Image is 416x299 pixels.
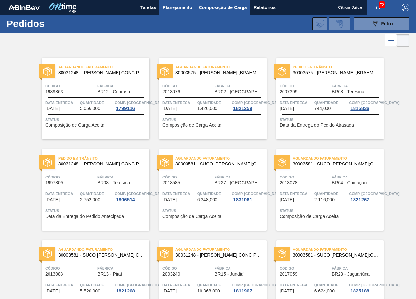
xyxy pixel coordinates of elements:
span: 10.368,000 [197,289,220,293]
span: Quantidade [197,99,230,106]
span: 2.116,000 [314,197,335,202]
div: 1811967 [232,288,253,293]
span: Comp. Carga [349,282,399,288]
span: 05/09/2025 [45,289,60,293]
a: statusAguardando Faturamento30003581 - SUCO [PERSON_NAME];CLARIFIC.C/SO2;PEPSI;Código2013078Fábri... [267,149,384,231]
span: Data entrega [45,282,78,288]
span: Aguardando Faturamento [175,64,267,70]
button: Notificações [367,3,388,12]
div: 1799116 [115,106,136,111]
span: 30031248 - SUCO LARANJA CONC PRESV 63 5 KG [58,70,144,75]
div: Importar Negociações dos Pedidos [312,17,327,30]
span: 02/09/2025 [280,106,294,111]
span: 1997809 [45,180,63,185]
span: 30003581 - SUCO CONCENT LIMAO;CLARIFIC.C/SO2;PEPSI; [293,253,379,258]
img: status [278,249,286,258]
span: 06/09/2025 [162,289,177,293]
span: Fábrica [215,265,265,272]
span: Data entrega [162,282,196,288]
span: Planejamento [163,4,192,11]
span: 04/09/2025 [280,197,294,202]
span: 30003581 - SUCO CONCENT LIMAO;CLARIFIC.C/SO2;PEPSI; [175,162,261,166]
span: Quantidade [314,99,348,106]
span: BR08 - Teresina [332,89,364,94]
a: statusAguardando Faturamento30003581 - SUCO [PERSON_NAME];CLARIFIC.C/SO2;PEPSI;Código2018585Fábri... [149,149,267,231]
span: Comp. Carga [232,191,282,197]
span: 02/09/2025 [45,197,60,202]
h1: Pedidos [7,20,96,27]
span: Comp. Carga [115,191,165,197]
div: 1806514 [115,197,136,202]
span: Aguardando Faturamento [293,246,384,253]
span: Quantidade [314,191,348,197]
span: Data entrega [162,191,196,197]
div: 1831061 [232,197,253,202]
div: 1825188 [349,288,370,293]
span: Composição de Carga Aceita [280,214,339,219]
span: Quantidade [80,191,113,197]
span: 5.520,000 [80,289,100,293]
a: Comp. [GEOGRAPHIC_DATA]1811967 [232,282,265,293]
span: BR13 - Piraí [97,272,122,277]
span: Quantidade [314,282,348,288]
span: 72 [379,1,385,8]
span: Composição de Carga Aceita [45,123,104,128]
span: Data entrega [45,191,78,197]
span: 20/08/2025 [45,106,60,111]
span: 2007399 [280,89,298,94]
a: statusAguardando Faturamento30031248 - [PERSON_NAME] CONC PRESV 63 5 KGCódigo1989863FábricaBR12 -... [32,58,149,139]
span: Fábrica [215,174,265,180]
img: status [160,67,169,76]
span: Status [280,207,382,214]
span: Fábrica [332,265,382,272]
span: Fábrica [97,265,148,272]
span: Comp. Carga [115,282,165,288]
a: statusAguardando Faturamento30003575 - [PERSON_NAME];;BRAHMA;BOMBONA 62KG;Código2013076FábricaBR0... [149,58,267,139]
span: Quantidade [80,282,113,288]
span: BR12 - Cebrasa [97,89,130,94]
span: Composição de Carga [199,4,247,11]
a: Comp. [GEOGRAPHIC_DATA]1831061 [232,191,265,202]
a: Comp. [GEOGRAPHIC_DATA]1821267 [349,191,382,202]
img: status [278,67,286,76]
span: Aguardando Faturamento [58,64,149,70]
a: Comp. [GEOGRAPHIC_DATA]1799116 [115,99,148,111]
span: Fábrica [97,83,148,89]
span: Código [280,265,330,272]
span: Código [45,83,96,89]
img: status [278,158,286,167]
div: Visão em Lista [385,34,397,47]
span: BR15 - Jundiaí [215,272,245,277]
span: Fábrica [332,174,382,180]
span: 30003581 - SUCO CONCENT LIMAO;CLARIFIC.C/SO2;PEPSI; [58,253,144,258]
span: 744,000 [314,106,331,111]
span: 2.752,000 [80,197,100,202]
span: 2013076 [162,89,180,94]
span: 2013078 [280,180,298,185]
div: Solicitação de Revisão de Pedidos [329,17,350,30]
span: 06/09/2025 [280,289,294,293]
a: Comp. [GEOGRAPHIC_DATA]1821259 [232,99,265,111]
span: Relatórios [254,4,276,11]
span: 30003575 - SUCO CONCENT LIMAO;;BRAHMA;BOMBONA 62KG; [175,70,261,75]
button: Filtro [354,17,409,30]
a: statusPedido em Trânsito30003575 - [PERSON_NAME];;BRAHMA;BOMBONA 62KG;Código2007399FábricaBR08 - ... [267,58,384,139]
span: 1.426,000 [197,106,217,111]
span: Pedido em Trânsito [293,64,384,70]
div: 1821268 [115,288,136,293]
div: Visão em Cards [397,34,409,47]
a: Comp. [GEOGRAPHIC_DATA]1825188 [349,282,382,293]
span: Aguardando Faturamento [175,246,267,253]
span: Filtro [381,21,393,26]
a: Comp. [GEOGRAPHIC_DATA]1821268 [115,282,148,293]
span: Data entrega [45,99,78,106]
a: statusPedido em Trânsito30031248 - [PERSON_NAME] CONC PRESV 63 5 KGCódigo1997809FábricaBR08 - Ter... [32,149,149,231]
span: Data entrega [280,99,313,106]
span: 30/08/2025 [162,106,177,111]
span: BR27 - Nova Minas [215,180,265,185]
span: Código [280,83,330,89]
span: 30031248 - SUCO LARANJA CONC PRESV 63 5 KG [175,253,261,258]
span: BR02 - Sergipe [215,89,265,94]
span: Código [162,83,213,89]
span: Data entrega [280,191,313,197]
